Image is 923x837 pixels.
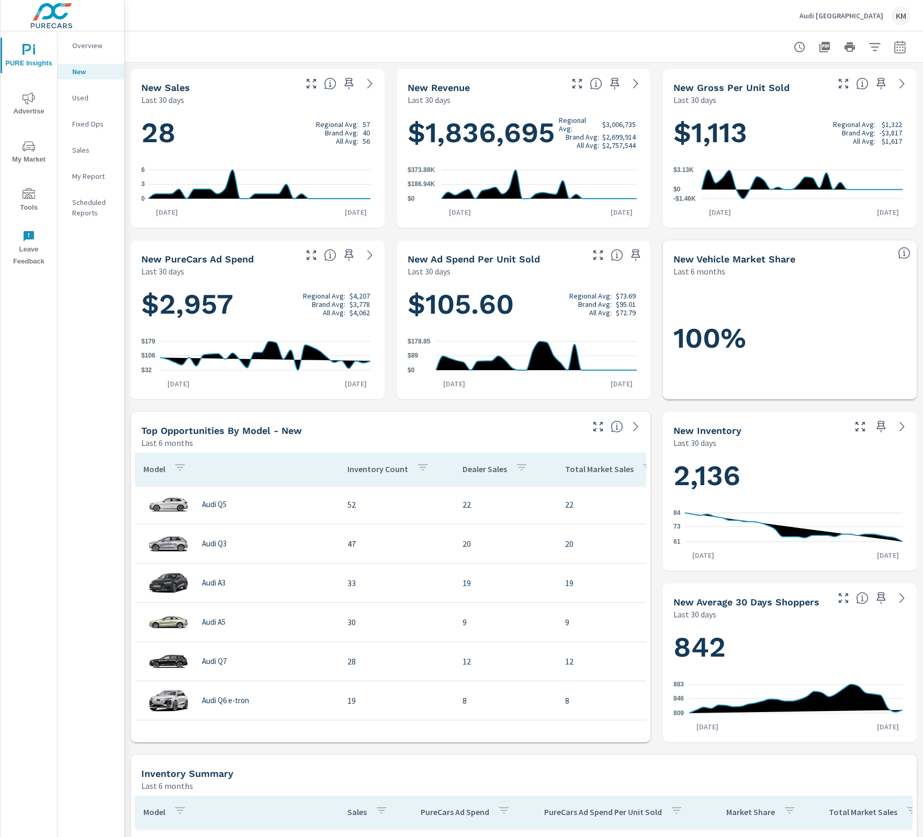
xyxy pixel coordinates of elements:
[141,166,145,174] text: 6
[616,292,636,300] p: $73.69
[864,37,885,58] button: Apply Filters
[835,75,852,92] button: Make Fullscreen
[835,590,852,606] button: Make Fullscreen
[143,807,165,817] p: Model
[347,464,408,474] p: Inventory Count
[463,498,548,511] p: 22
[544,807,662,817] p: PureCars Ad Spend Per Unit Sold
[148,528,189,559] img: glamour
[58,194,124,221] div: Scheduled Reports
[673,166,694,174] text: $3.13K
[4,92,54,118] span: Advertise
[202,578,226,588] p: Audi A3
[673,681,684,688] text: 883
[141,94,184,106] p: Last 30 days
[578,300,612,308] p: Brand Avg:
[141,366,152,374] text: $32
[347,577,446,589] p: 33
[408,195,415,202] text: $0
[590,247,606,263] button: Make Fullscreen
[143,464,165,474] p: Model
[408,115,640,151] h1: $1,836,695
[602,141,636,150] p: $2,757,544
[673,320,906,356] h1: 100%
[421,807,489,817] p: PureCars Ad Spend
[4,230,54,268] span: Leave Feedback
[337,379,374,389] p: [DATE]
[856,77,869,90] span: Average gross profit generated by the dealership for each vehicle sold over the selected date ran...
[627,75,644,92] a: See more details in report
[839,37,860,58] button: Print Report
[856,592,869,604] span: A rolling 30 day total of daily Shoppers on the dealership website, averaged over the selected da...
[141,254,254,265] h5: New PureCars Ad Spend
[141,195,145,202] text: 0
[673,425,741,436] h5: New Inventory
[673,538,681,545] text: 61
[58,168,124,184] div: My Report
[673,82,790,93] h5: New Gross Per Unit Sold
[463,655,548,668] p: 12
[202,617,226,627] p: Audi A5
[590,77,602,90] span: Total sales revenue over the selected date range. [Source: This data is sourced from the dealer’s...
[347,498,446,511] p: 52
[72,66,116,77] p: New
[408,352,418,360] text: $89
[350,300,370,308] p: $3,778
[303,75,320,92] button: Make Fullscreen
[673,509,681,517] text: 84
[463,694,548,707] p: 8
[202,500,227,509] p: Audi Q5
[565,498,676,511] p: 22
[894,75,910,92] a: See more details in report
[565,655,676,668] p: 12
[673,608,716,621] p: Last 30 days
[408,286,640,322] h1: $105.60
[603,379,640,389] p: [DATE]
[894,418,910,435] a: See more details in report
[627,418,644,435] a: See more details in report
[408,265,451,278] p: Last 30 days
[616,308,636,317] p: $72.79
[590,418,606,435] button: Make Fullscreen
[800,11,883,20] p: Audi [GEOGRAPHIC_DATA]
[408,94,451,106] p: Last 30 days
[689,721,726,732] p: [DATE]
[565,616,676,628] p: 9
[72,171,116,181] p: My Report
[341,247,357,263] span: Save this to your personalized report
[141,338,155,345] text: $179
[569,75,586,92] button: Make Fullscreen
[58,90,124,106] div: Used
[148,685,189,716] img: glamour
[833,120,875,129] p: Regional Avg:
[726,807,775,817] p: Market Share
[72,93,116,103] p: Used
[408,166,435,174] text: $373.88K
[58,116,124,132] div: Fixed Ops
[463,616,548,628] p: 9
[363,129,370,137] p: 40
[58,38,124,53] div: Overview
[463,577,548,589] p: 19
[303,247,320,263] button: Make Fullscreen
[4,188,54,214] span: Tools
[606,75,623,92] span: Save this to your personalized report
[408,338,431,345] text: $178.85
[408,366,415,374] text: $0
[362,247,378,263] a: See more details in report
[202,539,227,548] p: Audi Q3
[303,292,345,300] p: Regional Avg:
[336,137,358,145] p: All Avg:
[616,300,636,308] p: $95.01
[882,137,902,145] p: $1,617
[141,352,155,359] text: $106
[565,694,676,707] p: 8
[341,75,357,92] span: Save this to your personalized report
[673,195,696,202] text: -$1.46K
[72,145,116,155] p: Sales
[141,82,190,93] h5: New Sales
[673,254,795,265] h5: New Vehicle Market Share
[627,247,644,263] span: Save this to your personalized report
[149,207,185,217] p: [DATE]
[463,537,548,550] p: 20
